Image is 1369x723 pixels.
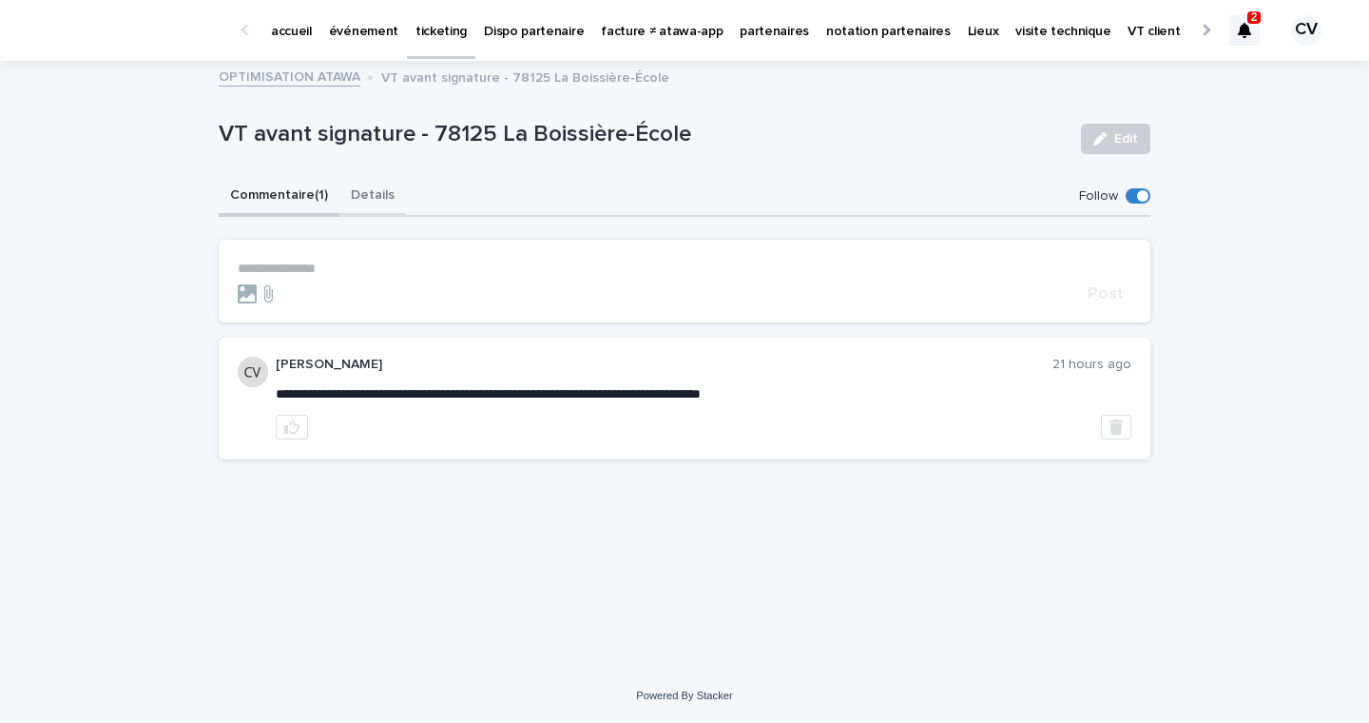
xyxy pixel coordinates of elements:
[381,66,669,87] p: VT avant signature - 78125 La Boissière-École
[1081,124,1150,154] button: Edit
[1251,10,1258,24] p: 2
[1080,285,1131,303] button: Post
[219,177,339,217] button: Commentaire (1)
[1101,415,1131,440] button: Delete post
[276,415,308,440] button: like this post
[276,357,1052,373] p: [PERSON_NAME]
[339,177,406,217] button: Details
[219,121,1066,148] p: VT avant signature - 78125 La Boissière-École
[219,65,360,87] a: OPTIMISATION ATAWA
[1088,285,1124,303] span: Post
[1291,15,1321,46] div: CV
[1114,132,1138,146] span: Edit
[1229,15,1260,46] div: 2
[1079,188,1118,205] p: Follow
[636,690,732,701] a: Powered By Stacker
[1052,357,1131,373] p: 21 hours ago
[38,11,222,49] img: Ls34BcGeRexTGTNfXpUC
